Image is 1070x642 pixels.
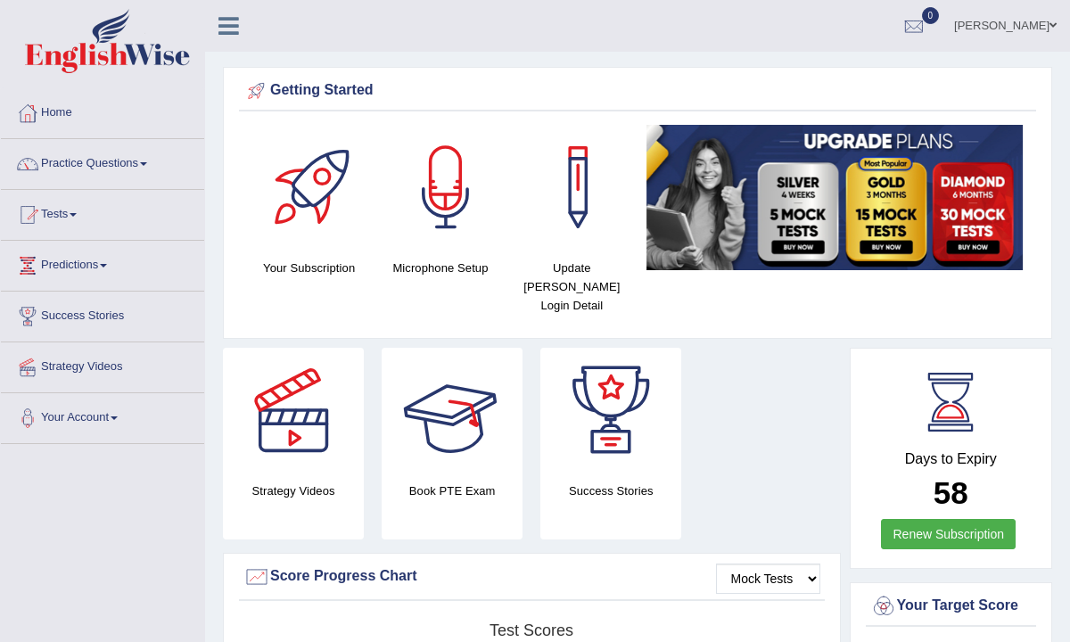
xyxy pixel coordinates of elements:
b: 58 [934,475,968,510]
div: Getting Started [243,78,1032,104]
a: Renew Subscription [881,519,1016,549]
a: Predictions [1,241,204,285]
h4: Strategy Videos [223,481,364,500]
tspan: Test scores [490,621,573,639]
img: small5.jpg [646,125,1023,270]
div: Your Target Score [870,593,1033,620]
h4: Update [PERSON_NAME] Login Detail [515,259,629,315]
a: Tests [1,190,204,235]
a: Your Account [1,393,204,438]
a: Home [1,88,204,133]
h4: Days to Expiry [870,451,1033,467]
h4: Your Subscription [252,259,366,277]
h4: Success Stories [540,481,681,500]
a: Strategy Videos [1,342,204,387]
h4: Microphone Setup [383,259,497,277]
a: Success Stories [1,292,204,336]
h4: Book PTE Exam [382,481,523,500]
span: 0 [922,7,940,24]
a: Practice Questions [1,139,204,184]
div: Score Progress Chart [243,564,820,590]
